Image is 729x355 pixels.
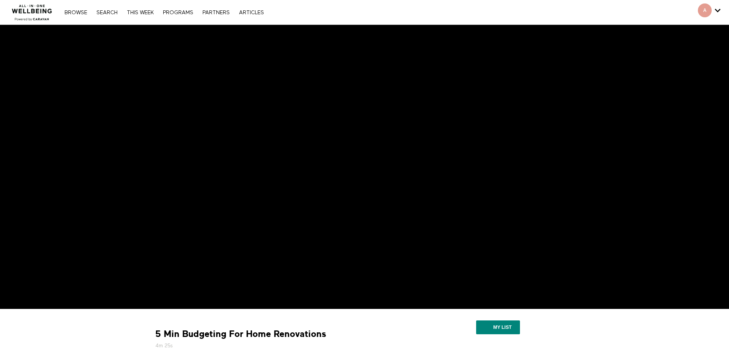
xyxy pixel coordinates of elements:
a: PROGRAMS [159,10,197,15]
strong: 5 Min Budgeting For Home Renovations [155,328,326,340]
a: THIS WEEK [123,10,158,15]
h5: 4m 25s [155,342,413,350]
a: ARTICLES [235,10,268,15]
a: PARTNERS [199,10,234,15]
nav: Primary [61,8,267,16]
a: Browse [61,10,91,15]
a: Search [93,10,121,15]
button: My list [476,320,520,334]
